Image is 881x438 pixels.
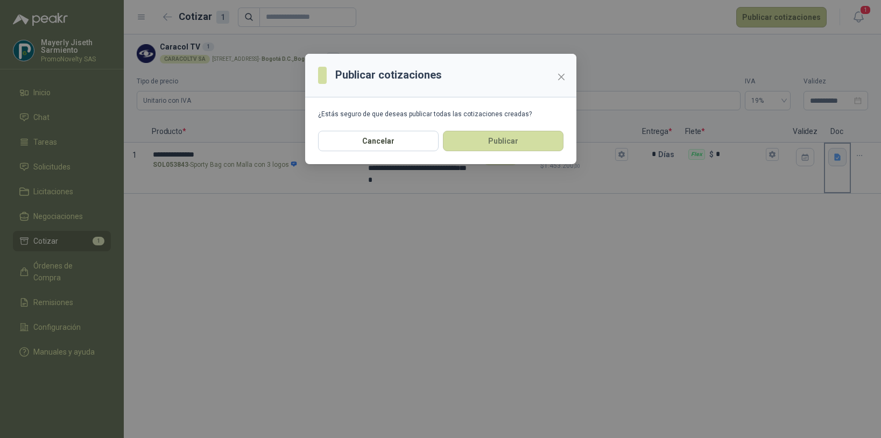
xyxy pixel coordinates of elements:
[443,131,563,151] button: Publicar
[553,68,570,86] button: Close
[318,131,439,151] button: Cancelar
[335,67,442,83] h3: Publicar cotizaciones
[318,110,563,118] div: ¿Estás seguro de que deseas publicar todas las cotizaciones creadas?
[557,73,566,81] span: close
